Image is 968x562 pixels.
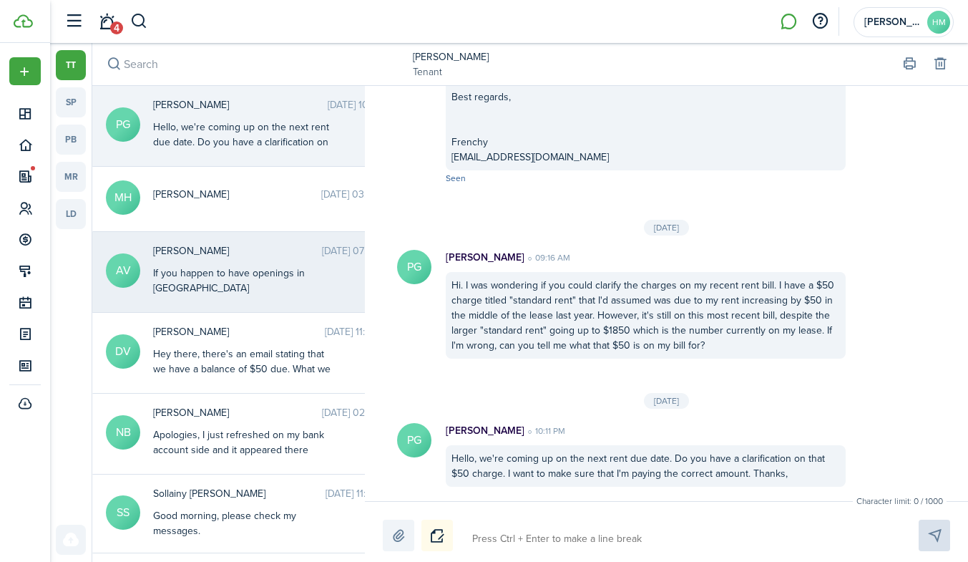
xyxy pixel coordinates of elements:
avatar-text: SS [106,495,140,530]
span: Nathan Bernstein [153,405,322,420]
button: Open resource center [808,9,832,34]
small: Character limit: 0 / 1000 [853,495,947,508]
span: Sollainy Silvestre [153,486,326,501]
span: Seen [446,172,466,185]
button: Search [130,9,148,34]
avatar-text: AV [106,253,140,288]
div: Good morning, please check my messages. [153,508,332,538]
a: [PERSON_NAME] [413,49,489,64]
a: pb [56,125,86,155]
div: [DATE] [644,220,689,236]
time: [DATE] 07:29 PM [322,243,394,258]
avatar-text: NB [106,415,140,450]
div: [DATE] [644,393,689,409]
a: sp [56,87,86,117]
span: Halfon Managment [864,17,921,27]
button: Open sidebar [60,8,87,35]
span: 4 [110,21,123,34]
button: Print [899,54,919,74]
p: [PERSON_NAME] [446,423,524,438]
time: [DATE] 10:11 PM [328,97,394,112]
span: Patrick Gerber [153,97,328,112]
avatar-text: HM [927,11,950,34]
a: tt [56,50,86,80]
time: [DATE] 11:34 AM [326,486,394,501]
time: 10:11 PM [524,425,565,437]
button: Delete [930,54,950,74]
span: Michelle Hauer [153,187,321,202]
input: search [92,43,406,85]
avatar-text: PG [106,107,140,142]
time: 09:16 AM [524,251,570,264]
span: Dominica Villagomez [153,324,325,339]
avatar-text: PG [397,250,431,284]
time: [DATE] 02:57 PM [322,405,394,420]
p: [PERSON_NAME] [446,250,524,265]
a: Notifications [93,4,120,40]
a: mr [56,162,86,192]
div: Hello, we're coming up on the next rent due date. Do you have a clarification on that $50 charge.... [446,445,846,487]
span: Andrew Volz [153,243,322,258]
time: [DATE] 11:06 AM [325,324,394,339]
button: Search [104,54,124,74]
div: Hi. I was wondering if you could clarify the charges on my recent rent bill. I have a $50 charge ... [446,272,846,359]
a: Tenant [413,64,489,79]
avatar-text: MH [106,180,140,215]
div: If you happen to have openings in [GEOGRAPHIC_DATA] ([STREET_ADDRESS][PERSON_NAME]), later this y... [153,266,332,371]
div: Hey there, there's an email stating that we have a balance of $50 due. What we don't know why? [153,347,332,392]
time: [DATE] 03:43 PM [321,187,394,202]
button: Notice [421,520,453,551]
avatar-text: PG [397,423,431,457]
a: ld [56,199,86,229]
img: TenantCloud [14,14,33,28]
div: Apologies, I just refreshed on my bank account side and it appeared there despite the pending sta... [153,427,332,488]
div: Hello, we're coming up on the next rent due date. Do you have a clarification on that $50 charge.... [153,120,332,195]
button: Open menu [9,57,41,85]
avatar-text: DV [106,334,140,369]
